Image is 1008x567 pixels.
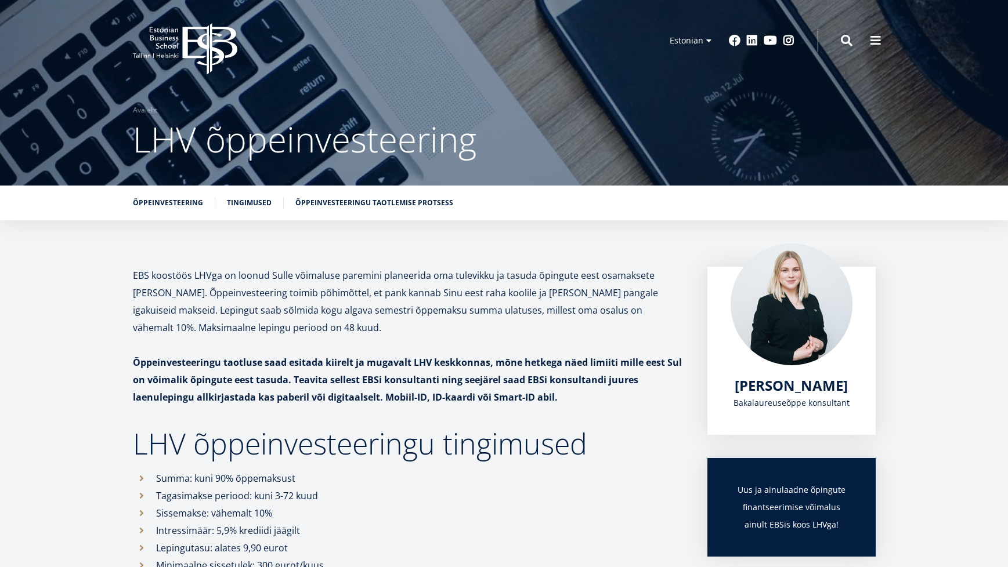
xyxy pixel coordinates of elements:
[295,197,453,209] a: Õppeinvesteeringu taotlemise protsess
[133,115,476,163] span: LHV õppeinvesteering
[746,35,758,46] a: Linkedin
[133,470,684,487] li: Summa: kuni 90% õppemaksust
[735,376,848,395] span: [PERSON_NAME]
[133,487,684,504] li: Tagasimakse periood: kuni 3-72 kuud
[729,35,740,46] a: Facebook
[133,267,684,336] p: EBS koostöös LHVga on loonud Sulle võimaluse paremini planeerida oma tulevikku ja tasuda õpingute...
[731,243,852,365] img: Maria
[764,35,777,46] a: Youtube
[783,35,794,46] a: Instagram
[731,481,852,533] h3: Uus ja ainulaadne õpingute finantseerimise võimalus ainult EBSis koos LHVga!
[133,356,682,404] strong: Õppeinvesteeringu taotluse saad esitada kiirelt ja mugavalt LHV keskkonnas, mõne hetkega näed lim...
[133,522,684,539] li: Intressimäär: 5,9% krediidi jäägilt
[133,539,684,557] li: Lepingutasu: alates 9,90 eurot
[227,197,272,209] a: Tingimused
[133,504,684,522] li: Sissemakse: vähemalt 10%
[133,429,684,458] h2: LHV õppeinvesteeringu tingimused
[133,197,203,209] a: Õppeinvesteering
[731,394,852,412] div: Bakalaureuseõppe konsultant
[133,104,157,116] a: Avaleht
[735,377,848,394] a: [PERSON_NAME]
